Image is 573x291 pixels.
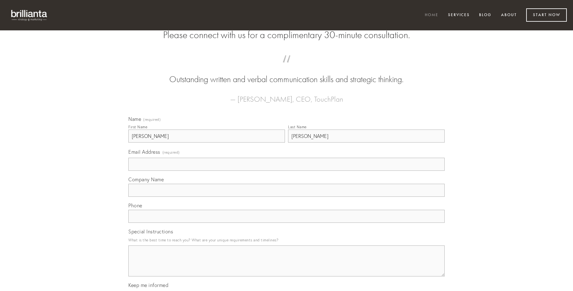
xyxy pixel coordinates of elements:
[475,10,495,20] a: Blog
[444,10,474,20] a: Services
[138,61,435,86] blockquote: Outstanding written and verbal communication skills and strategic thinking.
[421,10,442,20] a: Home
[6,6,53,24] img: brillianta - research, strategy, marketing
[128,29,445,41] h2: Please connect with us for a complimentary 30-minute consultation.
[162,148,180,157] span: (required)
[526,8,567,22] a: Start Now
[143,118,161,121] span: (required)
[138,61,435,73] span: “
[497,10,521,20] a: About
[128,116,141,122] span: Name
[138,86,435,105] figcaption: — [PERSON_NAME], CEO, TouchPlan
[128,228,173,235] span: Special Instructions
[128,149,160,155] span: Email Address
[128,176,164,183] span: Company Name
[128,282,168,288] span: Keep me informed
[288,125,307,129] div: Last Name
[128,236,445,244] p: What is the best time to reach you? What are your unique requirements and timelines?
[128,125,147,129] div: First Name
[128,202,142,209] span: Phone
